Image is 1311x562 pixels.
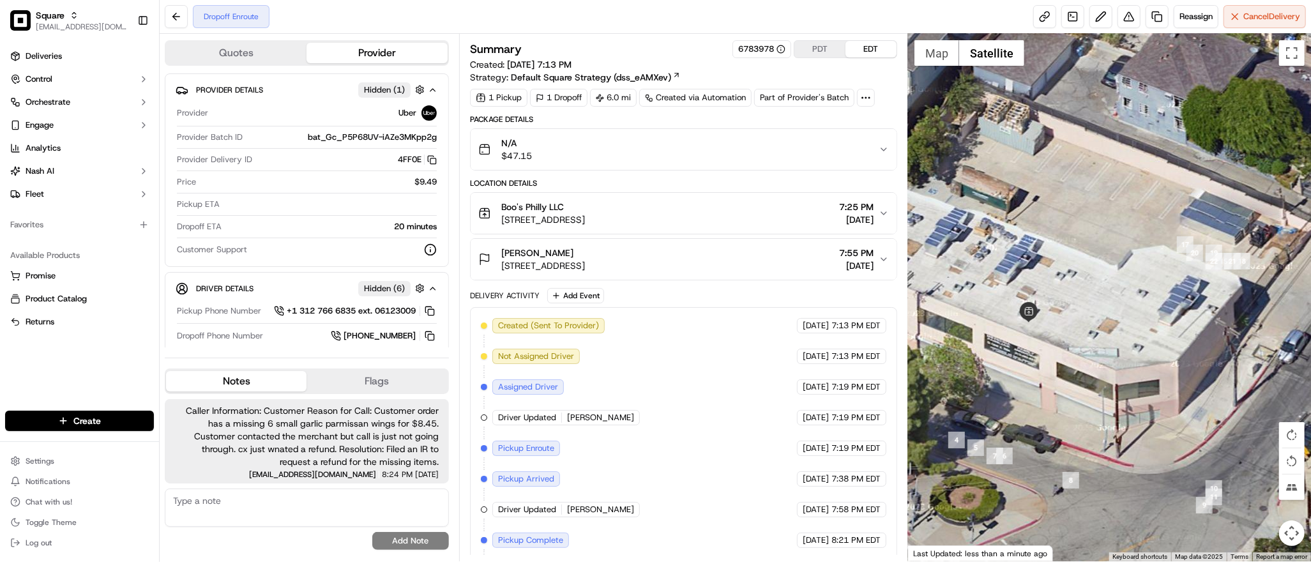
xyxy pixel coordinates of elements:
[26,316,54,328] span: Returns
[26,50,62,62] span: Deliveries
[217,126,232,141] button: Start new chat
[498,351,574,362] span: Not Assigned Driver
[1279,475,1305,500] button: Tilt map
[10,10,31,31] img: Square
[177,221,222,232] span: Dropoff ETA
[358,82,428,98] button: Hidden (1)
[398,107,416,119] span: Uber
[470,114,897,125] div: Package Details
[498,320,599,331] span: Created (Sent To Provider)
[10,293,149,305] a: Product Catalog
[307,371,447,391] button: Flags
[177,107,208,119] span: Provider
[26,119,54,131] span: Engage
[590,89,637,107] div: 6.0 mi
[5,5,132,36] button: SquareSquare[EMAIL_ADDRESS][DOMAIN_NAME]
[738,43,785,55] button: 6783978
[498,412,556,423] span: Driver Updated
[26,270,56,282] span: Promise
[364,84,405,96] span: Hidden ( 1 )
[1179,11,1213,22] span: Reassign
[498,381,558,393] span: Assigned Driver
[26,517,77,528] span: Toggle Theme
[5,161,154,181] button: Nash AI
[831,412,881,423] span: 7:19 PM EDT
[567,504,634,515] span: [PERSON_NAME]
[166,43,307,63] button: Quotes
[501,137,532,149] span: N/A
[5,289,154,309] button: Product Catalog
[831,381,881,393] span: 7:19 PM EDT
[511,71,671,84] span: Default Square Strategy (dss_eAMXev)
[831,535,881,546] span: 8:21 PM EDT
[10,270,149,282] a: Promise
[26,456,54,466] span: Settings
[5,312,154,332] button: Returns
[1196,497,1213,513] div: 9
[5,92,154,112] button: Orchestrate
[26,165,54,177] span: Nash AI
[501,149,532,162] span: $47.15
[176,278,438,299] button: Driver DetailsHidden (6)
[831,504,881,515] span: 7:58 PM EDT
[177,176,196,188] span: Price
[1279,422,1305,448] button: Rotate map clockwise
[398,154,437,165] button: 4FF0E
[5,411,154,431] button: Create
[794,41,845,57] button: PDT
[5,46,154,66] a: Deliveries
[358,280,428,296] button: Hidden (6)
[331,329,437,343] a: [PHONE_NUMBER]
[839,213,874,226] span: [DATE]
[382,471,413,478] span: 8:24 PM
[5,534,154,552] button: Log out
[498,473,554,485] span: Pickup Arrived
[831,351,881,362] span: 7:13 PM EDT
[987,448,1003,464] div: 7
[639,89,752,107] div: Created via Automation
[5,138,154,158] a: Analytics
[26,73,52,85] span: Control
[948,432,965,448] div: 4
[839,247,874,259] span: 7:55 PM
[5,452,154,470] button: Settings
[108,186,118,197] div: 💻
[501,247,573,259] span: [PERSON_NAME]
[177,244,247,255] span: Customer Support
[471,129,897,170] button: N/A$47.15
[498,535,563,546] span: Pickup Complete
[501,213,585,226] span: [STREET_ADDRESS]
[1231,553,1248,560] a: Terms (opens in new tab)
[26,538,52,548] span: Log out
[1234,253,1250,270] div: 18
[26,188,44,200] span: Fleet
[911,545,953,561] img: Google
[177,199,220,210] span: Pickup ETA
[501,201,564,213] span: Boo's Philly LLC
[43,122,209,135] div: Start new chat
[121,185,205,198] span: API Documentation
[470,291,540,301] div: Delivery Activity
[43,135,162,145] div: We're available if you need us!
[8,180,103,203] a: 📗Knowledge Base
[803,504,829,515] span: [DATE]
[1243,11,1300,22] span: Cancel Delivery
[803,473,829,485] span: [DATE]
[1279,448,1305,474] button: Rotate map counterclockwise
[5,493,154,511] button: Chat with us!
[415,471,439,478] span: [DATE]
[5,215,154,235] div: Favorites
[177,330,263,342] span: Dropoff Phone Number
[364,283,405,294] span: Hidden ( 6 )
[26,142,61,154] span: Analytics
[1279,40,1305,66] button: Toggle fullscreen view
[36,9,64,22] span: Square
[26,293,87,305] span: Product Catalog
[5,184,154,204] button: Fleet
[5,266,154,286] button: Promise
[274,304,437,318] a: +1 312 766 6835 ext. 06123009
[166,371,307,391] button: Notes
[845,41,897,57] button: EDT
[33,82,230,96] input: Got a question? Start typing here...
